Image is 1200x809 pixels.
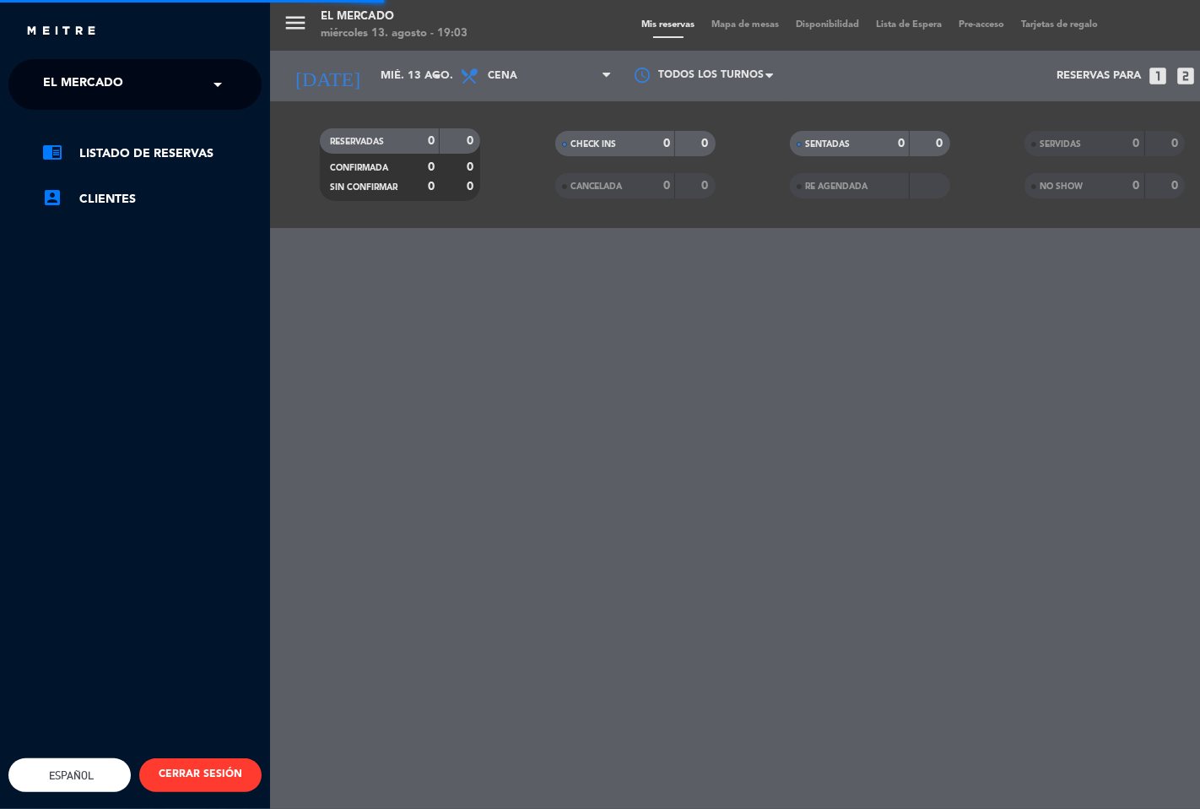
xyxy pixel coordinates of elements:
a: account_boxClientes [42,189,262,209]
i: chrome_reader_mode [42,142,62,162]
i: account_box [42,187,62,208]
a: chrome_reader_modeListado de Reservas [42,144,262,164]
span: El Mercado [43,67,123,102]
span: Español [46,769,95,782]
button: CERRAR SESIÓN [139,758,262,792]
img: MEITRE [25,25,97,38]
